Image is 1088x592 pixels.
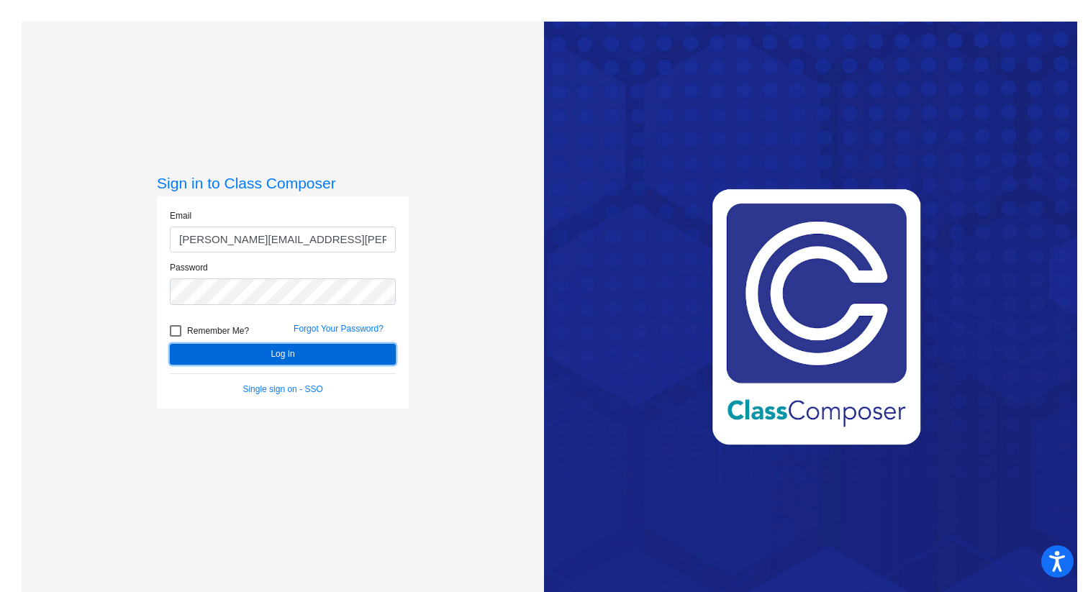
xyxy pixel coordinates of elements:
button: Log In [170,344,396,365]
label: Password [170,261,208,274]
label: Email [170,209,191,222]
span: Remember Me? [187,322,249,340]
a: Forgot Your Password? [294,324,384,334]
a: Single sign on - SSO [242,384,322,394]
h3: Sign in to Class Composer [157,174,409,192]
